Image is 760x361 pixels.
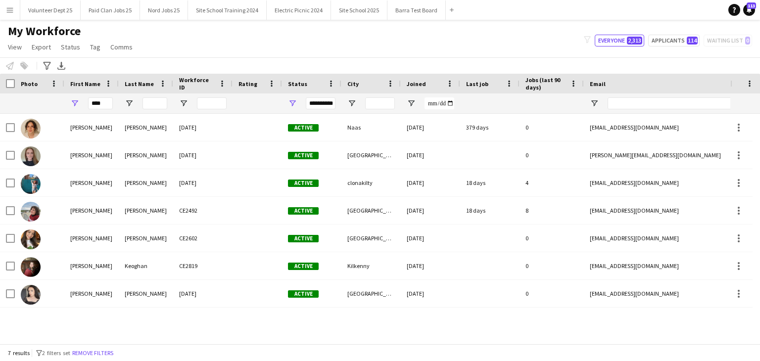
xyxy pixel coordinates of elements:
[341,169,401,196] div: clonakilty
[119,197,173,224] div: [PERSON_NAME]
[288,80,307,88] span: Status
[341,225,401,252] div: [GEOGRAPHIC_DATA]
[119,225,173,252] div: [PERSON_NAME]
[341,252,401,279] div: Kilkenny
[125,80,154,88] span: Last Name
[460,169,520,196] div: 18 days
[288,152,319,159] span: Active
[64,114,119,141] div: [PERSON_NAME]
[288,99,297,108] button: Open Filter Menu
[288,124,319,132] span: Active
[173,280,233,307] div: [DATE]
[173,169,233,196] div: [DATE]
[460,197,520,224] div: 18 days
[466,80,488,88] span: Last job
[61,43,80,51] span: Status
[173,197,233,224] div: CE2492
[401,141,460,169] div: [DATE]
[41,60,53,72] app-action-btn: Advanced filters
[142,97,167,109] input: Last Name Filter Input
[743,4,755,16] a: 113
[407,80,426,88] span: Joined
[21,174,41,194] img: Kate Crowley
[8,43,22,51] span: View
[70,80,100,88] span: First Name
[520,169,584,196] div: 4
[341,114,401,141] div: Naas
[401,280,460,307] div: [DATE]
[119,141,173,169] div: [PERSON_NAME]
[64,141,119,169] div: [PERSON_NAME]
[119,252,173,279] div: Keoghan
[119,114,173,141] div: [PERSON_NAME]
[341,197,401,224] div: [GEOGRAPHIC_DATA]
[32,43,51,51] span: Export
[288,180,319,187] span: Active
[331,0,387,20] button: Site School 2025
[288,263,319,270] span: Active
[173,114,233,141] div: [DATE]
[365,97,395,109] input: City Filter Input
[179,76,215,91] span: Workforce ID
[21,202,41,222] img: Kate Finnerty
[401,197,460,224] div: [DATE]
[21,285,41,305] img: Kate Quinlan
[81,0,140,20] button: Paid Clan Jobs 25
[341,280,401,307] div: [GEOGRAPHIC_DATA] 8
[21,119,41,138] img: Kate Byrne
[55,60,67,72] app-action-btn: Export XLSX
[64,197,119,224] div: [PERSON_NAME]
[110,43,133,51] span: Comms
[86,41,104,53] a: Tag
[341,141,401,169] div: [GEOGRAPHIC_DATA]
[173,225,233,252] div: CE2602
[106,41,137,53] a: Comms
[64,225,119,252] div: [PERSON_NAME]
[520,114,584,141] div: 0
[90,43,100,51] span: Tag
[387,0,446,20] button: Barra Test Board
[590,80,606,88] span: Email
[460,114,520,141] div: 379 days
[119,169,173,196] div: [PERSON_NAME]
[267,0,331,20] button: Electric Picnic 2024
[21,80,38,88] span: Photo
[188,0,267,20] button: Site School Training 2024
[42,349,70,357] span: 2 filters set
[64,280,119,307] div: [PERSON_NAME]
[590,99,599,108] button: Open Filter Menu
[119,280,173,307] div: [PERSON_NAME]
[525,76,566,91] span: Jobs (last 90 days)
[4,41,26,53] a: View
[347,99,356,108] button: Open Filter Menu
[288,290,319,298] span: Active
[425,97,454,109] input: Joined Filter Input
[173,141,233,169] div: [DATE]
[70,99,79,108] button: Open Filter Menu
[28,41,55,53] a: Export
[520,197,584,224] div: 8
[8,24,81,39] span: My Workforce
[401,252,460,279] div: [DATE]
[627,37,642,45] span: 2,313
[57,41,84,53] a: Status
[520,280,584,307] div: 0
[20,0,81,20] button: Volunteer Dept 25
[197,97,227,109] input: Workforce ID Filter Input
[64,252,119,279] div: [PERSON_NAME]
[520,252,584,279] div: 0
[125,99,134,108] button: Open Filter Menu
[173,252,233,279] div: CE2819
[70,348,115,359] button: Remove filters
[407,99,416,108] button: Open Filter Menu
[687,37,698,45] span: 114
[21,229,41,249] img: Kate Higgins
[520,225,584,252] div: 0
[401,114,460,141] div: [DATE]
[347,80,359,88] span: City
[288,235,319,242] span: Active
[595,35,644,46] button: Everyone2,313
[401,169,460,196] div: [DATE]
[88,97,113,109] input: First Name Filter Input
[64,169,119,196] div: [PERSON_NAME]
